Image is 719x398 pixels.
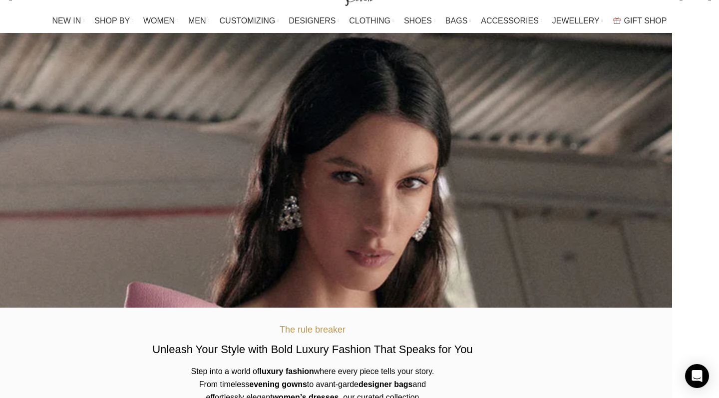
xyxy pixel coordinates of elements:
a: BAGS [445,11,471,31]
a: GIFT SHOP [613,11,667,31]
a: MEN [188,11,209,31]
span: NEW IN [52,16,81,25]
a: CUSTOMIZING [220,11,279,31]
a: ACCESSORIES [481,11,542,31]
span: ACCESSORIES [481,16,539,25]
span: WOMEN [143,16,175,25]
span: DESIGNERS [289,16,336,25]
div: Main navigation [2,11,717,31]
b: designer bags [359,380,412,389]
span: GIFT SHOP [624,16,667,25]
a: CLOTHING [349,11,394,31]
b: evening gowns [249,380,307,389]
a: DESIGNERS [289,11,339,31]
span: MEN [188,16,206,25]
h2: Unleash Your Style with Bold Luxury Fashion That Speaks for You [152,342,473,358]
a: SHOES [404,11,435,31]
a: SHOP BY [94,11,133,31]
a: WOMEN [143,11,178,31]
span: CLOTHING [349,16,390,25]
span: CUSTOMIZING [220,16,276,25]
span: SHOP BY [94,16,130,25]
a: NEW IN [52,11,85,31]
div: Open Intercom Messenger [685,364,709,388]
span: SHOES [404,16,432,25]
a: JEWELLERY [552,11,603,31]
img: GiftBag [613,17,621,24]
span: BAGS [445,16,467,25]
span: JEWELLERY [552,16,600,25]
b: luxury fashion [259,367,314,376]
